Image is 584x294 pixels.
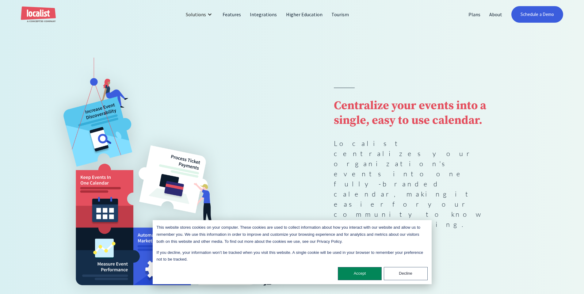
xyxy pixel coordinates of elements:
[181,7,218,22] div: Solutions
[157,249,428,263] p: If you decline, your information won’t be tracked when you visit this website. A single cookie wi...
[327,7,353,22] a: Tourism
[334,138,501,229] p: Localist centralizes your organization's events into one fully-branded calendar, making it easier...
[511,6,563,23] a: Schedule a Demo
[464,7,485,22] a: Plans
[334,98,486,128] strong: Centralize your events into a single, easy to use calendar.
[384,267,428,280] button: Decline
[338,267,382,280] button: Accept
[485,7,507,22] a: About
[282,7,327,22] a: Higher Education
[246,7,281,22] a: Integrations
[153,220,432,284] div: Cookie banner
[218,7,246,22] a: Features
[21,6,56,23] a: home
[186,11,206,18] div: Solutions
[157,224,428,245] p: This website stores cookies on your computer. These cookies are used to collect information about...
